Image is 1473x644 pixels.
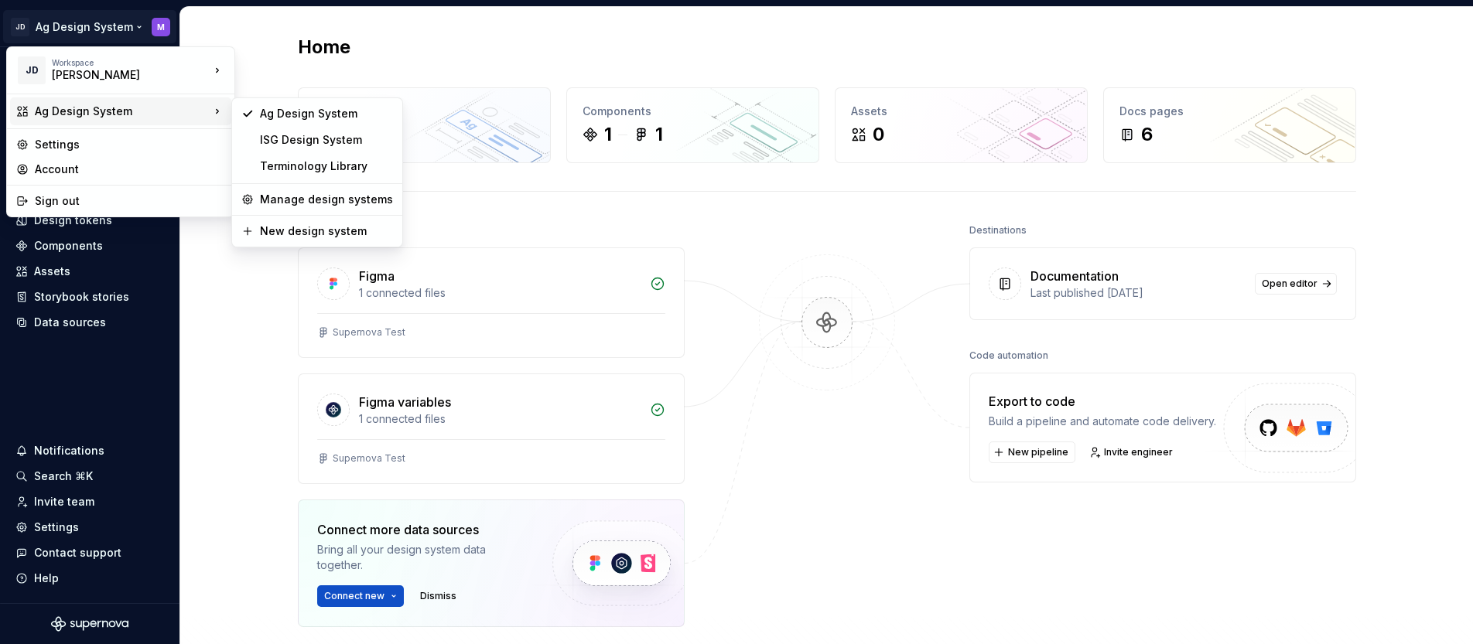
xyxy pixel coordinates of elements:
[35,104,210,119] div: Ag Design System
[35,137,225,152] div: Settings
[52,67,183,83] div: [PERSON_NAME]
[18,56,46,84] div: JD
[35,193,225,209] div: Sign out
[260,158,393,174] div: Terminology Library
[260,192,393,207] div: Manage design systems
[260,106,393,121] div: Ag Design System
[260,132,393,148] div: ISG Design System
[52,58,210,67] div: Workspace
[35,162,225,177] div: Account
[260,223,393,239] div: New design system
